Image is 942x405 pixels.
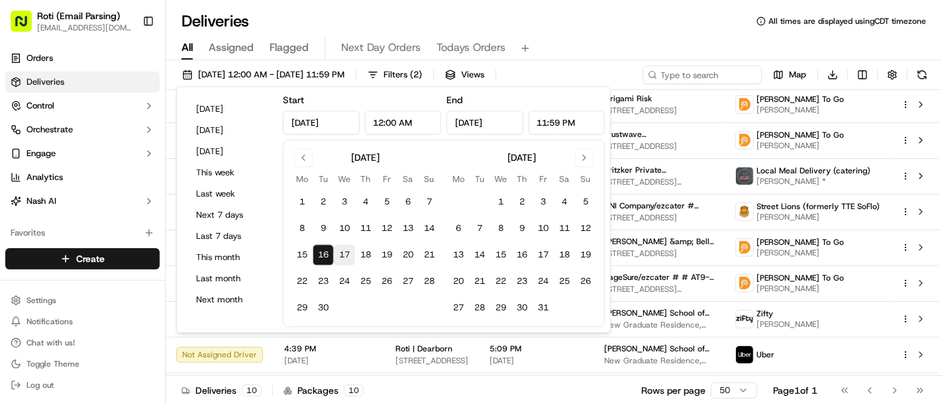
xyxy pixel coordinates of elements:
[26,359,79,369] span: Toggle Theme
[26,171,63,183] span: Analytics
[437,40,505,56] span: Todays Orders
[757,94,844,105] span: [PERSON_NAME] To Go
[5,355,160,373] button: Toggle Theme
[37,22,132,33] span: [EMAIL_ADDRESS][DOMAIN_NAME]
[5,334,160,352] button: Chat with us!
[13,193,24,203] div: 📗
[190,185,270,203] button: Last week
[5,376,160,394] button: Log out
[313,245,334,266] button: 16
[351,151,380,164] div: [DATE]
[313,218,334,240] button: 9
[355,245,376,266] button: 18
[26,195,56,207] span: Nash AI
[8,186,107,210] a: 📗Knowledge Base
[26,76,64,88] span: Deliveries
[533,245,554,266] button: 17
[469,218,490,240] button: 7
[270,40,309,56] span: Flagged
[5,48,160,69] a: Orders
[376,192,397,213] button: 5
[334,245,355,266] button: 17
[107,186,218,210] a: 💻API Documentation
[604,320,714,330] span: New Graduate Residence, [STREET_ADDRESS][DEMOGRAPHIC_DATA]
[376,172,397,186] th: Friday
[5,95,160,116] button: Control
[334,218,355,240] button: 10
[767,66,812,84] button: Map
[34,85,238,99] input: Got a question? Start typing here...
[554,218,575,240] button: 11
[26,100,54,112] span: Control
[575,271,596,292] button: 26
[736,132,753,149] img: ddtg_logo_v2.png
[26,295,56,306] span: Settings
[736,167,753,185] img: lmd_logo.png
[112,193,123,203] div: 💻
[604,248,714,259] span: [STREET_ADDRESS]
[469,245,490,266] button: 14
[284,355,374,366] span: [DATE]
[313,271,334,292] button: 23
[225,130,241,146] button: Start new chat
[291,271,313,292] button: 22
[313,172,334,186] th: Tuesday
[182,384,262,397] div: Deliveries
[125,191,213,204] span: API Documentation
[291,218,313,240] button: 8
[511,271,533,292] button: 23
[419,192,440,213] button: 7
[26,124,73,136] span: Orchestrate
[209,40,254,56] span: Assigned
[182,11,249,32] h1: Deliveries
[757,247,844,258] span: [PERSON_NAME]
[554,245,575,266] button: 18
[533,192,554,213] button: 3
[419,172,440,186] th: Sunday
[507,151,536,164] div: [DATE]
[773,384,817,397] div: Page 1 of 1
[5,167,160,188] a: Analytics
[736,310,753,328] img: zifty-logo-trans-sq.png
[448,218,469,240] button: 6
[355,218,376,240] button: 11
[344,384,364,396] div: 10
[490,343,583,354] span: 5:09 PM
[334,271,355,292] button: 24
[355,192,376,213] button: 4
[419,271,440,292] button: 28
[242,384,262,396] div: 10
[446,111,523,134] input: Date
[45,126,217,139] div: Start new chat
[575,218,596,240] button: 12
[198,69,344,81] span: [DATE] 12:00 AM - [DATE] 11:59 PM
[757,130,844,140] span: [PERSON_NAME] To Go
[448,172,469,186] th: Monday
[448,245,469,266] button: 13
[291,192,313,213] button: 1
[355,271,376,292] button: 25
[757,319,819,330] span: [PERSON_NAME]
[757,308,773,319] span: Zifty
[604,201,714,211] span: HNI Company/ezcater # T9V-18Z
[376,245,397,266] button: 19
[5,312,160,331] button: Notifications
[446,94,462,106] label: End
[757,140,844,151] span: [PERSON_NAME]
[575,192,596,213] button: 5
[190,163,270,182] button: This week
[641,384,706,397] p: Rows per page
[604,129,714,140] span: Trustwave Holdings/EZCater# 8HA-85X
[182,40,193,56] span: All
[757,176,870,187] span: [PERSON_NAME] *
[533,218,554,240] button: 10
[768,16,926,26] span: All times are displayed using CDT timezone
[291,245,313,266] button: 15
[528,111,605,134] input: Time
[93,223,160,234] a: Powered byPylon
[757,349,774,360] span: Uber
[757,105,844,115] span: [PERSON_NAME]
[604,355,714,366] span: New Graduate Residence, [STREET_ADDRESS][DEMOGRAPHIC_DATA]
[575,148,594,167] button: Go to next month
[284,384,364,397] div: Packages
